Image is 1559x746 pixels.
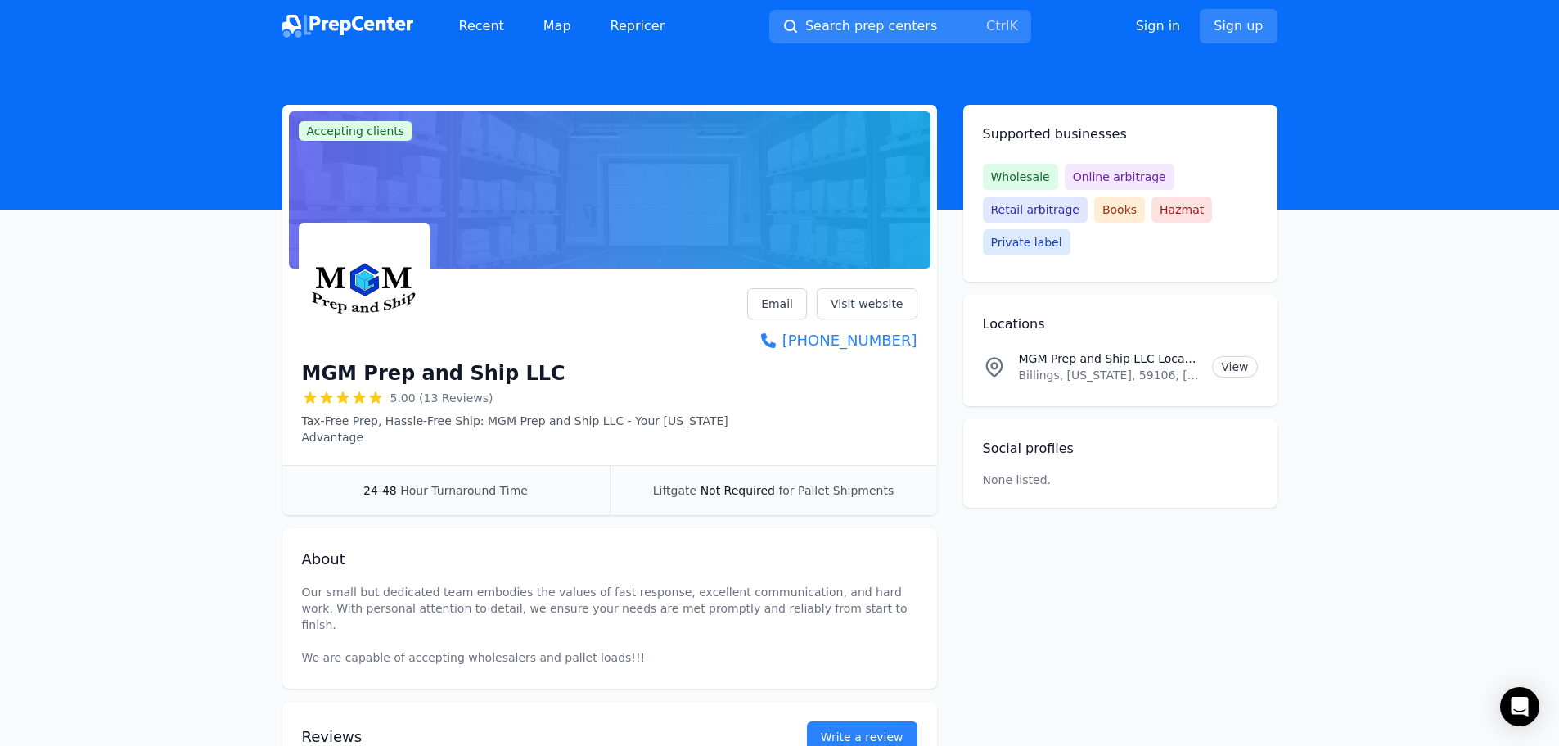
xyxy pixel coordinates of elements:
[747,288,807,319] a: Email
[747,329,917,352] a: [PHONE_NUMBER]
[986,18,1009,34] kbd: Ctrl
[1212,356,1257,378] a: View
[400,484,528,497] span: Hour Turnaround Time
[282,15,413,38] img: PrepCenter
[817,288,917,319] a: Visit website
[302,548,917,571] h2: About
[390,390,493,406] span: 5.00 (13 Reviews)
[983,439,1258,459] h2: Social profiles
[299,121,413,141] span: Accepting clients
[769,10,1031,43] button: Search prep centersCtrlK
[1019,367,1200,383] p: Billings, [US_STATE], 59106, [GEOGRAPHIC_DATA]
[1200,9,1277,43] a: Sign up
[597,10,678,43] a: Repricer
[778,484,894,497] span: for Pallet Shipments
[653,484,696,497] span: Liftgate
[1009,18,1018,34] kbd: K
[983,197,1088,223] span: Retail arbitrage
[983,124,1258,144] h2: Supported businesses
[983,472,1052,488] p: None listed.
[302,413,748,445] p: Tax-Free Prep, Hassle-Free Ship: MGM Prep and Ship LLC - Your [US_STATE] Advantage
[530,10,584,43] a: Map
[805,16,937,36] span: Search prep centers
[1065,164,1174,190] span: Online arbitrage
[701,484,775,497] span: Not Required
[1151,197,1212,223] span: Hazmat
[363,484,397,497] span: 24-48
[983,164,1058,190] span: Wholesale
[302,584,917,666] p: Our small but dedicated team embodies the values of fast response, excellent communication, and h...
[983,229,1070,255] span: Private label
[446,10,517,43] a: Recent
[302,226,426,350] img: MGM Prep and Ship LLC
[983,314,1258,334] h2: Locations
[1094,197,1145,223] span: Books
[302,360,565,387] h1: MGM Prep and Ship LLC
[1136,16,1181,36] a: Sign in
[1500,687,1539,726] div: Open Intercom Messenger
[1019,350,1200,367] p: MGM Prep and Ship LLC Location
